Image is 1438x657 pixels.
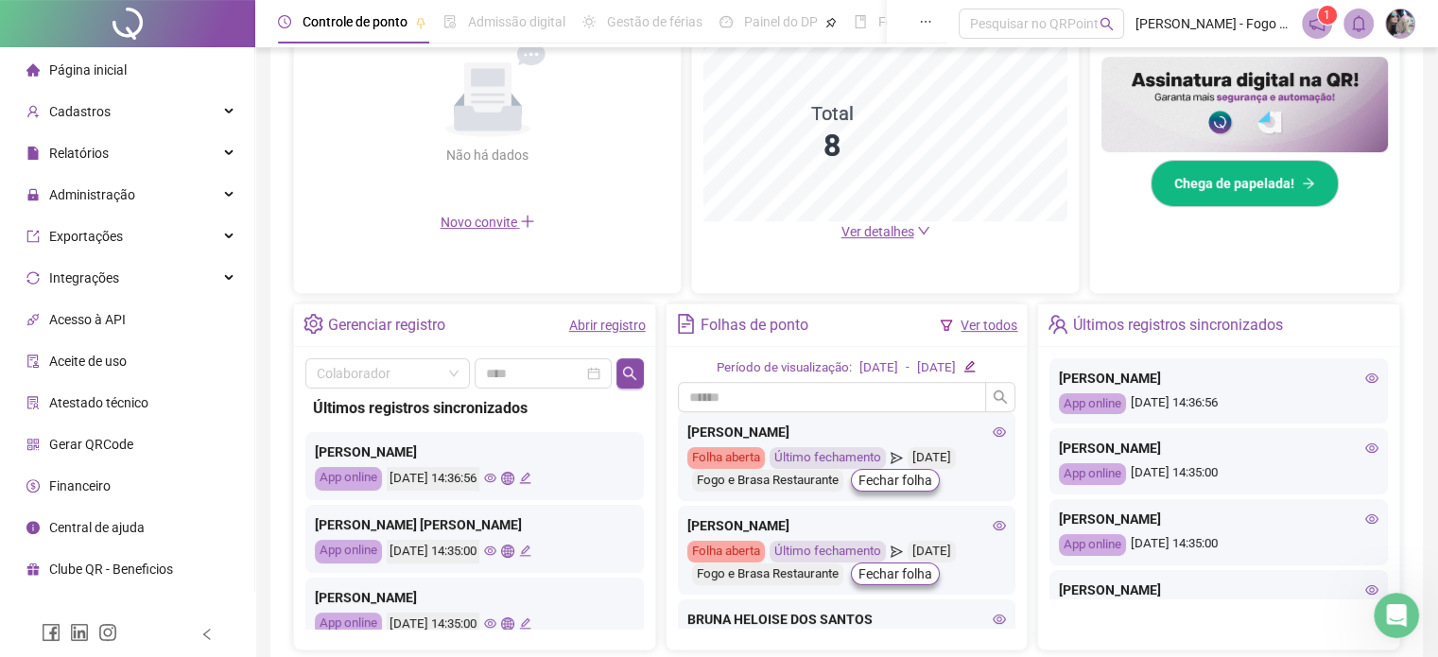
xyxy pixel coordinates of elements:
[49,354,127,369] span: Aceite de uso
[908,541,956,562] div: [DATE]
[328,309,445,341] div: Gerenciar registro
[401,145,575,165] div: Não há dados
[415,17,426,28] span: pushpin
[49,187,135,202] span: Administração
[1073,309,1283,341] div: Últimos registros sincronizados
[878,14,999,29] span: Folha de pagamento
[569,318,646,333] a: Abrir registro
[1324,9,1330,22] span: 1
[1101,57,1388,152] img: banner%2F02c71560-61a6-44d4-94b9-c8ab97240462.png
[484,617,496,630] span: eye
[303,14,407,29] span: Controle de ponto
[26,230,40,243] span: export
[26,271,40,285] span: sync
[687,541,765,562] div: Folha aberta
[26,147,40,160] span: file
[315,613,382,636] div: App online
[49,62,127,78] span: Página inicial
[26,105,40,118] span: user-add
[1374,593,1419,638] iframe: Intercom live chat
[1059,393,1378,415] div: [DATE] 14:36:56
[26,562,40,576] span: gift
[891,447,903,469] span: send
[315,587,634,608] div: [PERSON_NAME]
[1059,534,1378,556] div: [DATE] 14:35:00
[278,15,291,28] span: clock-circle
[1174,173,1294,194] span: Chega de papelada!
[1059,368,1378,389] div: [PERSON_NAME]
[1059,509,1378,529] div: [PERSON_NAME]
[851,562,940,585] button: Fechar folha
[484,545,496,557] span: eye
[387,467,479,491] div: [DATE] 14:36:56
[303,314,323,334] span: setting
[687,515,1007,536] div: [PERSON_NAME]
[468,14,565,29] span: Admissão digital
[963,360,976,372] span: edit
[961,318,1017,333] a: Ver todos
[719,15,733,28] span: dashboard
[26,354,40,368] span: audit
[622,366,637,381] span: search
[858,470,932,491] span: Fechar folha
[825,17,837,28] span: pushpin
[701,309,808,341] div: Folhas de ponto
[501,472,513,484] span: global
[49,478,111,493] span: Financeiro
[1365,583,1378,596] span: eye
[49,104,111,119] span: Cadastros
[906,358,910,378] div: -
[1135,13,1291,34] span: [PERSON_NAME] - Fogo e Brasa Restaurante
[692,563,843,585] div: Fogo e Brasa Restaurante
[854,15,867,28] span: book
[26,438,40,451] span: qrcode
[520,214,535,229] span: plus
[1386,9,1414,38] img: 79363
[676,314,696,334] span: file-text
[891,541,903,562] span: send
[1059,534,1126,556] div: App online
[1365,441,1378,455] span: eye
[940,319,953,332] span: filter
[200,628,214,641] span: left
[851,469,940,492] button: Fechar folha
[1048,314,1067,334] span: team
[1059,393,1126,415] div: App online
[441,215,535,230] span: Novo convite
[1151,160,1339,207] button: Chega de papelada!
[858,563,932,584] span: Fechar folha
[744,14,818,29] span: Painel do DP
[687,447,765,469] div: Folha aberta
[993,425,1006,439] span: eye
[1365,512,1378,526] span: eye
[26,63,40,77] span: home
[98,623,117,642] span: instagram
[1059,463,1126,485] div: App online
[993,519,1006,532] span: eye
[687,422,1007,442] div: [PERSON_NAME]
[315,540,382,563] div: App online
[49,270,119,285] span: Integrações
[859,358,898,378] div: [DATE]
[387,613,479,636] div: [DATE] 14:35:00
[519,472,531,484] span: edit
[49,395,148,410] span: Atestado técnico
[908,447,956,469] div: [DATE]
[49,520,145,535] span: Central de ajuda
[501,617,513,630] span: global
[49,312,126,327] span: Acesso à API
[519,545,531,557] span: edit
[387,540,479,563] div: [DATE] 14:35:00
[49,229,123,244] span: Exportações
[993,389,1008,405] span: search
[917,358,956,378] div: [DATE]
[1100,17,1114,31] span: search
[315,467,382,491] div: App online
[841,224,914,239] span: Ver detalhes
[770,541,886,562] div: Último fechamento
[692,470,843,492] div: Fogo e Brasa Restaurante
[1318,6,1337,25] sup: 1
[49,146,109,161] span: Relatórios
[607,14,702,29] span: Gestão de férias
[443,15,457,28] span: file-done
